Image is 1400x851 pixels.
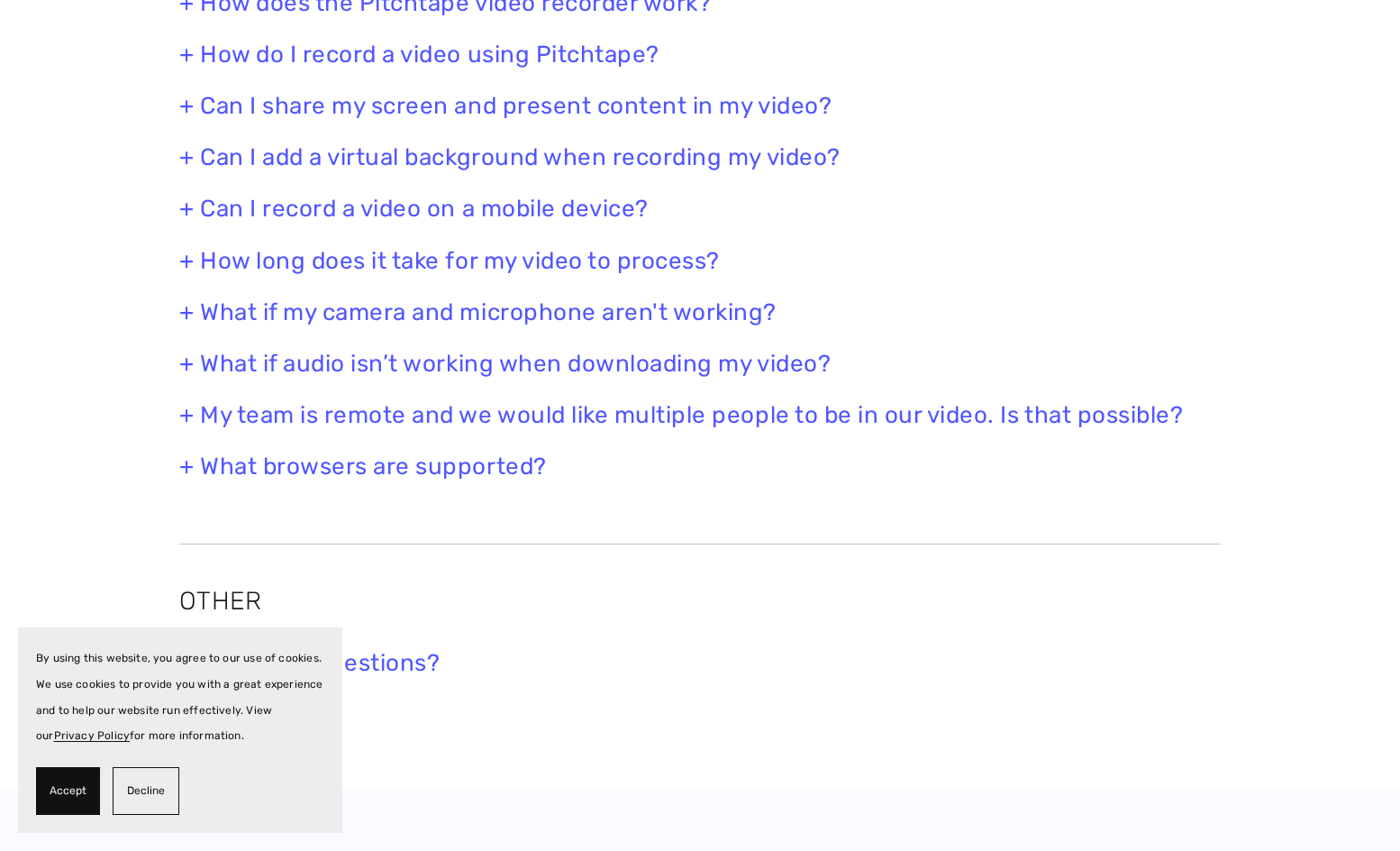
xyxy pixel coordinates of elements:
h3: + How do I record a video using Pitchtape? [179,41,1221,69]
h3: + How long does it take for my video to process? [179,247,1221,275]
h3: + Can I share my screen and present content in my video? [179,92,1221,120]
button: Decline [113,767,179,815]
p: By using this website, you agree to our use of cookies. We use cookies to provide you with a grea... [36,645,324,749]
section: Cookie banner [18,627,342,833]
h3: + What if audio isn’t working when downloading my video? [179,350,1221,378]
h3: + Any other questions? [179,649,1221,677]
h2: OTHER [179,583,1221,618]
h3: + What if my camera and microphone aren't working? [179,298,1221,326]
h3: + What browsers are supported? [179,453,1221,480]
span: Decline [127,778,165,804]
h3: + Can I record a video on a mobile device? [179,195,1221,223]
a: Privacy Policy [54,729,131,742]
button: Accept [36,767,100,815]
h3: + My team is remote and we would like multiple people to be in our video. Is that possible? [179,401,1221,429]
span: Accept [50,778,86,804]
h3: + Can I add a virtual background when recording my video? [179,143,1221,171]
iframe: Chat Widget [1310,764,1400,851]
